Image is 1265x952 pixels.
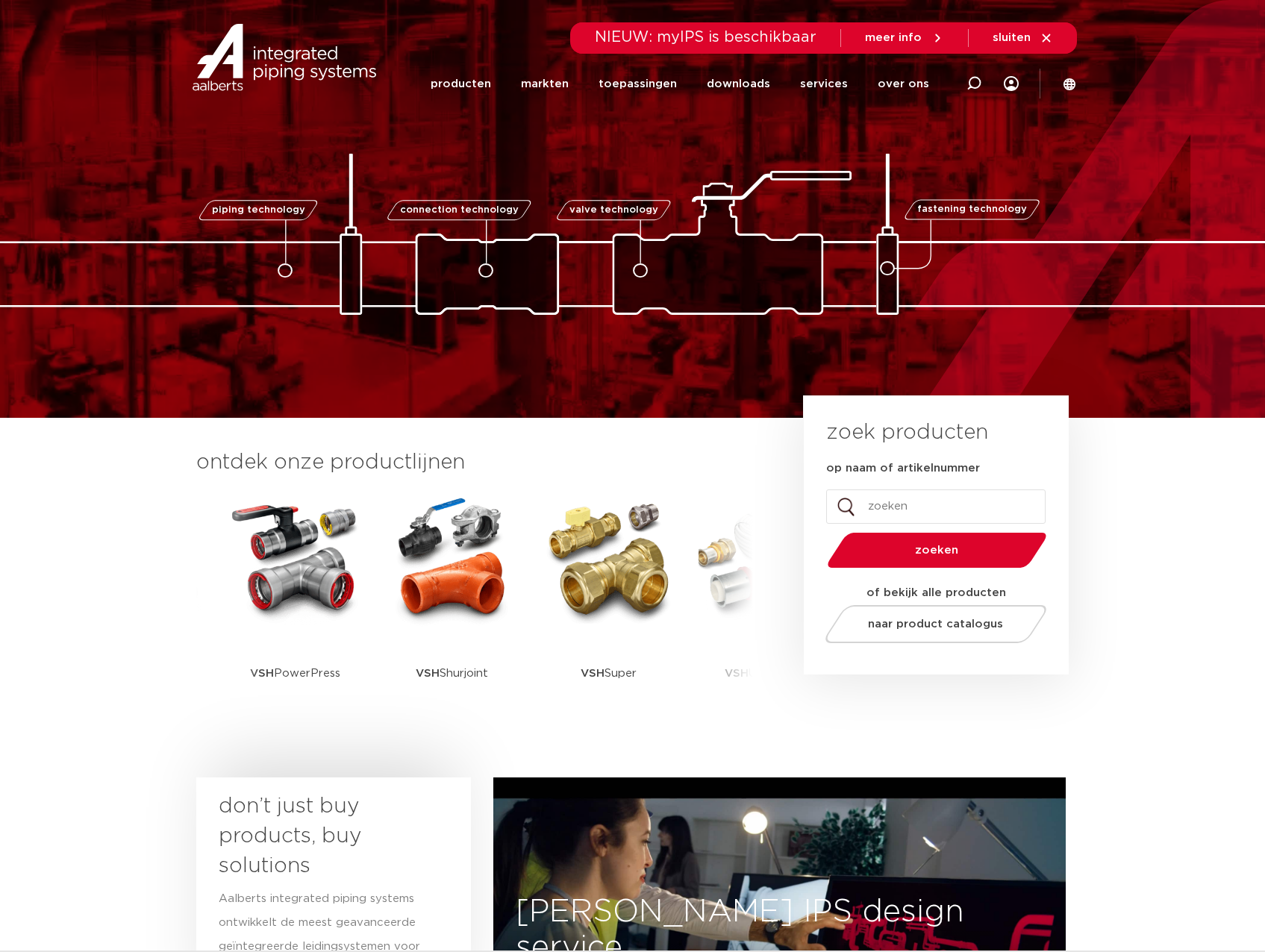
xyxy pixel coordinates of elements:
[599,55,677,113] a: toepassingen
[385,492,519,720] a: VSHShurjoint
[196,448,753,477] h3: ontdek onze productlijnen
[219,792,422,881] h3: don’t just buy products, buy solutions
[416,668,440,679] strong: VSH
[725,668,749,679] strong: VSH
[878,55,929,113] a: over ons
[699,492,833,720] a: VSHUltraPress
[993,32,1031,43] span: sluiten
[993,31,1053,45] a: sluiten
[521,55,569,113] a: markten
[826,489,1046,524] input: zoeken
[821,605,1050,643] a: naar product catalogus
[826,461,980,476] label: op naam of artikelnummer
[725,627,806,720] p: UltraPress
[212,205,305,215] span: piping technology
[399,205,518,215] span: connection technology
[868,619,1003,630] span: naar product catalogus
[250,668,274,679] strong: VSH
[800,55,848,113] a: services
[542,492,676,720] a: VSHSuper
[250,627,340,720] p: PowerPress
[416,627,488,720] p: Shurjoint
[581,668,605,679] strong: VSH
[865,32,922,43] span: meer info
[228,492,363,720] a: VSHPowerPress
[595,30,816,45] span: NIEUW: myIPS is beschikbaar
[431,55,491,113] a: producten
[917,205,1027,215] span: fastening technology
[826,418,988,448] h3: zoek producten
[866,545,1008,556] span: zoeken
[581,627,637,720] p: Super
[707,55,770,113] a: downloads
[865,31,944,45] a: meer info
[866,587,1006,598] strong: of bekijk alle producten
[431,55,929,113] nav: Menu
[569,205,658,215] span: valve technology
[821,531,1052,569] button: zoeken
